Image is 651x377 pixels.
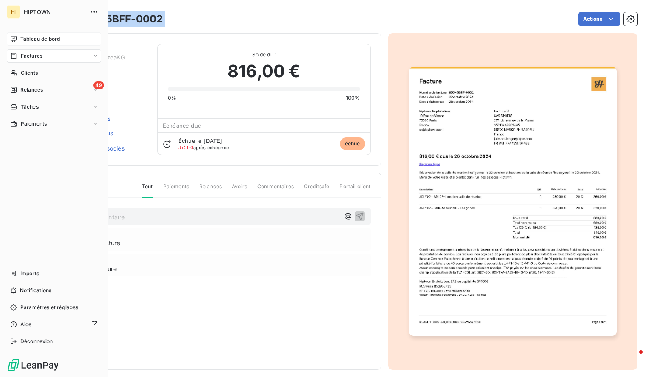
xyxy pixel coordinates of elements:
span: Creditsafe [304,183,330,197]
span: Tâches [21,103,39,111]
a: Paramètres et réglages [7,301,101,314]
a: Paiements [7,117,101,131]
span: Imports [20,270,39,277]
span: 100% [346,94,360,102]
button: Actions [578,12,620,26]
span: échue [340,137,365,150]
span: Paiements [163,183,189,197]
img: invoice_thumbnail [409,67,617,336]
span: 49 [93,81,104,89]
span: Paiements [21,120,47,128]
span: Déconnexion [20,338,53,345]
span: Solde dû : [168,51,360,59]
span: HIPTOWN [24,8,85,15]
a: Tâches [7,100,101,114]
img: Logo LeanPay [7,358,59,372]
span: Commentaires [257,183,294,197]
span: 0% [168,94,176,102]
div: HI [7,5,20,19]
span: J+290 [178,145,193,151]
a: Imports [7,267,101,280]
h3: 85545BFF-0002 [79,11,163,27]
span: Relances [20,86,43,94]
span: Notifications [20,287,51,294]
a: Aide [7,318,101,331]
span: Tableau de bord [20,35,60,43]
span: Tout [142,183,153,198]
a: Tableau de bord [7,32,101,46]
span: après échéance [178,145,229,150]
a: Factures [7,49,101,63]
iframe: Intercom live chat [622,348,643,369]
span: Clients [21,69,38,77]
a: Clients [7,66,101,80]
span: 816,00 € [228,59,300,84]
span: Avoirs [232,183,247,197]
span: Portail client [339,183,370,197]
span: Factures [21,52,42,60]
span: Aide [20,321,32,328]
span: Paramètres et réglages [20,304,78,311]
span: Relances [199,183,222,197]
a: 49Relances [7,83,101,97]
span: Échue le [DATE] [178,137,222,144]
span: Échéance due [163,122,201,129]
